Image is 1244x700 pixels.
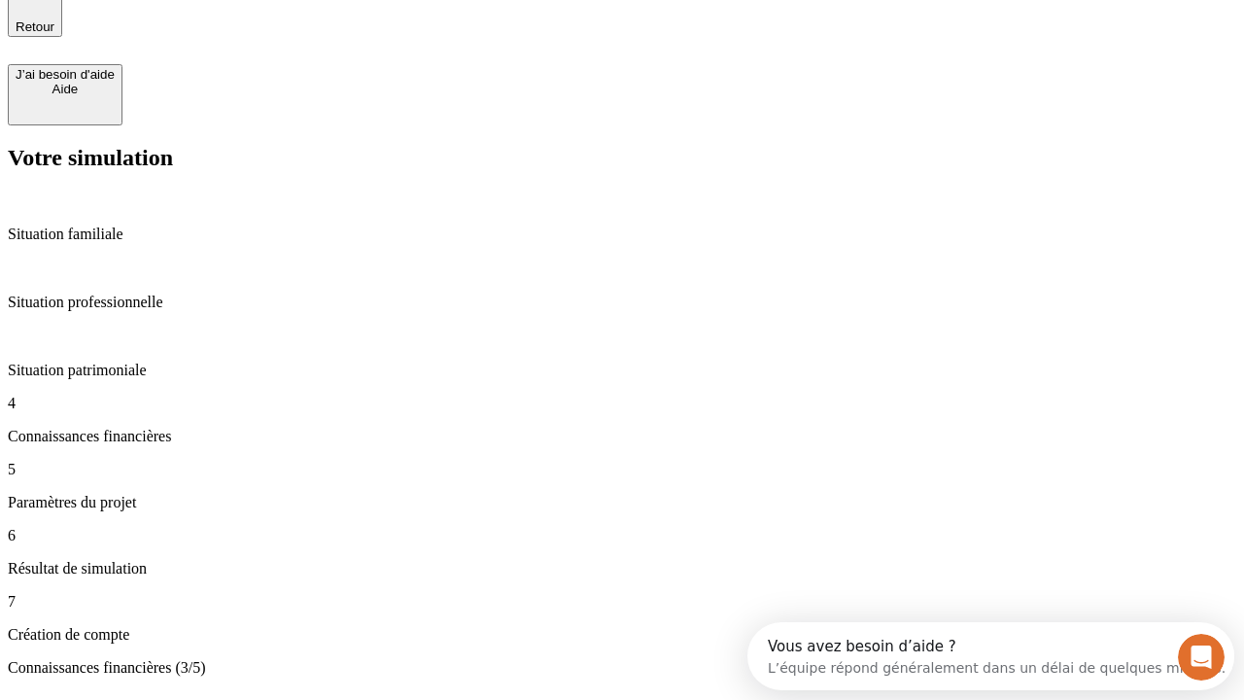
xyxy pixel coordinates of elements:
div: Ouvrir le Messenger Intercom [8,8,536,61]
p: Situation patrimoniale [8,362,1236,379]
div: L’équipe répond généralement dans un délai de quelques minutes. [20,32,478,52]
p: 5 [8,461,1236,478]
div: J’ai besoin d'aide [16,67,115,82]
p: Situation familiale [8,226,1236,243]
p: Résultat de simulation [8,560,1236,577]
p: Connaissances financières (3/5) [8,659,1236,677]
p: 7 [8,593,1236,611]
button: J’ai besoin d'aideAide [8,64,122,125]
p: 4 [8,395,1236,412]
h2: Votre simulation [8,145,1236,171]
p: Situation professionnelle [8,294,1236,311]
div: Aide [16,82,115,96]
p: Paramètres du projet [8,494,1236,511]
div: Vous avez besoin d’aide ? [20,17,478,32]
p: Création de compte [8,626,1236,644]
p: Connaissances financières [8,428,1236,445]
p: 6 [8,527,1236,544]
iframe: Intercom live chat discovery launcher [747,622,1234,690]
iframe: Intercom live chat [1178,634,1225,681]
span: Retour [16,19,54,34]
